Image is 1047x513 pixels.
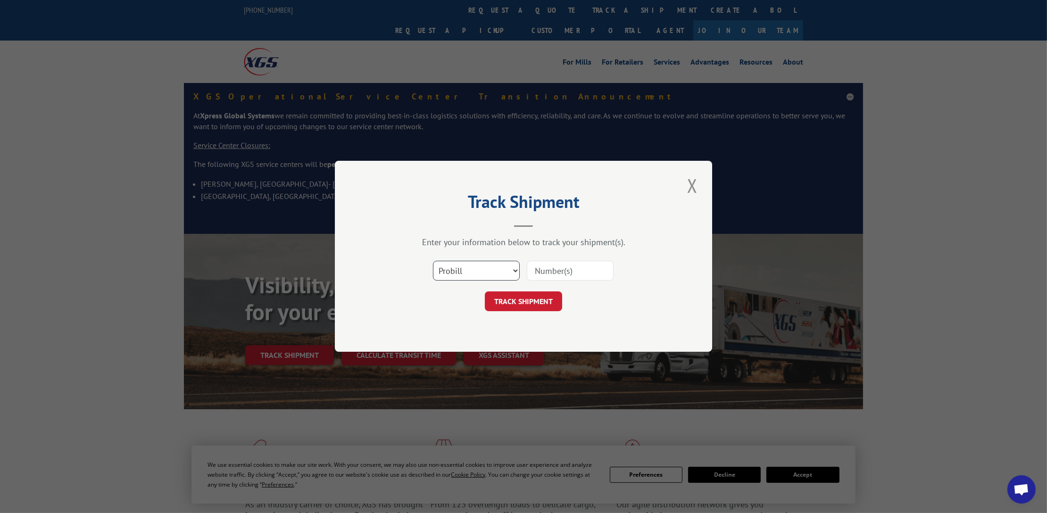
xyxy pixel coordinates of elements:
button: Close modal [684,173,700,199]
div: Enter your information below to track your shipment(s). [382,237,665,248]
button: TRACK SHIPMENT [485,292,562,312]
a: Open chat [1007,475,1036,504]
input: Number(s) [527,261,614,281]
h2: Track Shipment [382,195,665,213]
